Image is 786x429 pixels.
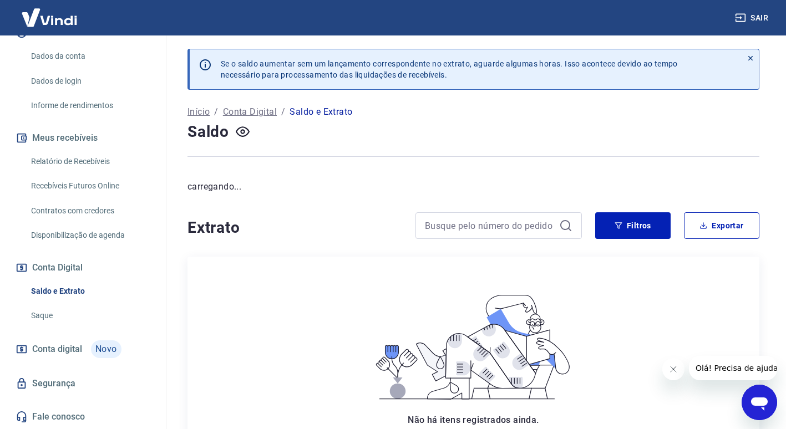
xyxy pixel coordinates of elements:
a: Início [187,105,210,119]
p: Saldo e Extrato [290,105,352,119]
a: Fale conosco [13,405,153,429]
iframe: Botão para abrir a janela de mensagens [742,385,777,420]
a: Contratos com credores [27,200,153,222]
span: Conta digital [32,341,82,357]
button: Exportar [684,212,759,239]
p: Se o saldo aumentar sem um lançamento correspondente no extrato, aguarde algumas horas. Isso acon... [221,58,678,80]
span: Olá! Precisa de ajuda? [7,8,93,17]
button: Meus recebíveis [13,126,153,150]
button: Conta Digital [13,256,153,280]
p: carregando... [187,180,759,193]
iframe: Fechar mensagem [662,358,684,380]
span: Novo [91,340,121,358]
a: Relatório de Recebíveis [27,150,153,173]
input: Busque pelo número do pedido [425,217,555,234]
button: Sair [733,8,773,28]
a: Saque [27,304,153,327]
a: Saldo e Extrato [27,280,153,303]
button: Filtros [595,212,671,239]
h4: Extrato [187,217,402,239]
img: Vindi [13,1,85,34]
a: Conta digitalNovo [13,336,153,362]
span: Não há itens registrados ainda. [408,415,539,425]
iframe: Mensagem da empresa [689,356,777,380]
p: / [214,105,218,119]
h4: Saldo [187,121,229,143]
a: Dados da conta [27,45,153,68]
a: Informe de rendimentos [27,94,153,117]
a: Segurança [13,371,153,396]
a: Dados de login [27,70,153,93]
a: Recebíveis Futuros Online [27,175,153,197]
a: Disponibilização de agenda [27,224,153,247]
a: Conta Digital [223,105,277,119]
p: / [281,105,285,119]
